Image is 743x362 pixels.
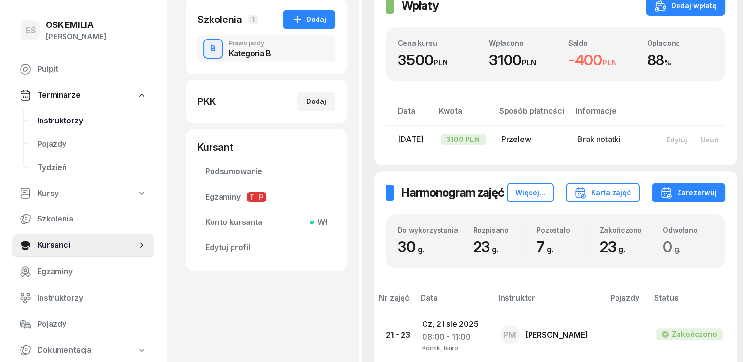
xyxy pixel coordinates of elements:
div: 3100 [489,51,556,69]
span: 23 [599,238,630,256]
th: Informacje [570,104,652,125]
th: Status [648,291,737,312]
a: Podsumowanie [197,160,335,183]
span: P [256,192,266,202]
div: Pozostało [536,226,587,234]
div: Usuń [701,136,719,144]
a: Instruktorzy [29,109,154,133]
h2: Harmonogram zajęć [402,185,504,201]
small: g. [547,244,553,254]
td: Cz, 21 sie 2025 [414,312,492,358]
div: Karta zajęć [574,187,631,199]
button: Więcej... [507,183,554,202]
button: Edytuj [659,132,694,148]
div: B [207,40,220,57]
a: Konto kursantaWł [197,211,335,234]
div: Opłacono [647,39,714,47]
div: Kórnik, biuro [422,343,485,351]
small: g. [492,244,499,254]
span: Kursanci [37,239,137,252]
div: Cena kursu [398,39,477,47]
button: Zarezerwuj [652,183,725,202]
div: [PERSON_NAME] [526,331,588,339]
span: Tydzień [37,161,147,174]
div: Do wykorzystania [398,226,461,234]
div: -400 [568,51,635,69]
button: BPrawo jazdyKategoria B [197,35,335,62]
small: PLN [602,58,617,67]
th: Data [414,291,492,312]
a: Terminarze [12,84,154,106]
span: Szkolenia [37,213,147,225]
span: 30 [398,238,429,256]
div: PKK [197,95,216,108]
span: Konto kursanta [205,216,327,229]
div: Zarezerwuj [660,187,717,199]
span: Pojazdy [37,138,147,151]
span: 7 [536,238,558,256]
div: Więcej... [515,187,545,199]
small: g. [618,244,625,254]
small: g. [418,244,425,254]
div: Dodaj [306,96,326,107]
a: EgzaminyTP [197,185,335,209]
div: Kursant [197,141,335,154]
div: Zakończono [672,328,717,341]
th: Pojazdy [604,291,649,312]
span: T [247,192,256,202]
div: Prawo jazdy [229,40,271,46]
div: OSK EMILIA [46,21,106,29]
div: 88 [647,51,714,69]
a: Pojazdy [29,133,154,156]
div: Przelew [501,133,562,146]
th: Sposób płatności [493,104,570,125]
div: Zakończono [599,226,650,234]
span: Egzaminy [205,191,327,203]
span: 0 [663,238,686,256]
a: Kursy [12,182,154,205]
a: Egzaminy [12,260,154,283]
button: B [203,39,223,59]
span: Kursy [37,187,59,200]
button: Usuń [694,132,725,148]
div: 3500 [398,51,477,69]
button: Karta zajęć [566,183,640,202]
div: 08:00 - 11:00 [422,331,485,343]
a: Edytuj profil [197,236,335,260]
span: PM [503,331,516,339]
span: Dokumentacja [37,344,91,357]
a: Instruktorzy [12,286,154,310]
small: g. [674,244,681,254]
button: Dodaj [297,92,335,111]
th: Nr zajęć [374,291,414,312]
span: [DATE] [398,134,424,144]
small: % [664,58,671,67]
span: Instruktorzy [37,115,147,127]
span: Podsumowanie [205,165,327,178]
div: Saldo [568,39,635,47]
div: [PERSON_NAME] [46,30,106,43]
span: Egzaminy [37,265,147,278]
div: Odwołano [663,226,714,234]
span: Edytuj profil [205,241,327,254]
th: Kwota [433,104,493,125]
a: Szkolenia [12,207,154,231]
a: Tydzień [29,156,154,180]
span: Wł [314,216,327,229]
div: Wpłacono [489,39,556,47]
span: Brak notatki [577,134,620,144]
button: Dodaj [283,10,335,29]
a: Dokumentacja [12,339,154,362]
span: 23 [473,238,503,256]
span: Instruktorzy [37,292,147,304]
th: Data [386,104,433,125]
div: 3100 PLN [441,134,486,145]
a: Pojazdy [12,313,154,336]
td: 21 - 23 [374,312,414,358]
a: Pulpit [12,58,154,81]
div: Rozpisano [473,226,524,234]
div: Szkolenia [197,13,242,26]
span: Pulpit [37,63,147,76]
th: Instruktor [492,291,604,312]
a: Kursanci [12,234,154,257]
